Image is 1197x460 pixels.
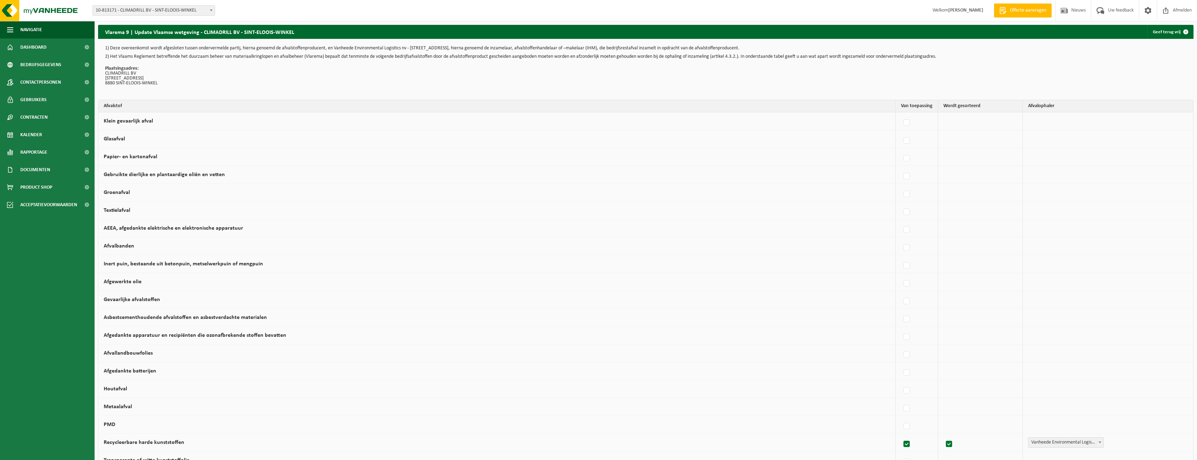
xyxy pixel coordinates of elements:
label: Gebruikte dierlijke en plantaardige oliën en vetten [104,172,225,177]
th: Wordt gesorteerd [938,100,1023,112]
label: Houtafval [104,386,127,392]
span: Dashboard [20,39,47,56]
label: Afgedankte batterijen [104,368,156,374]
h2: Vlarema 9 | Update Vlaamse wetgeving - CLIMADRILL BV - SINT-ELOOIS-WINKEL [98,25,301,39]
span: Offerte aanvragen [1008,7,1048,14]
label: Groenafval [104,190,130,195]
span: Documenten [20,161,50,179]
span: Navigatie [20,21,42,39]
label: Klein gevaarlijk afval [104,118,153,124]
p: CLIMADRILL BV [STREET_ADDRESS] 8880 SINT-ELOOIS-WINKEL [105,66,1186,86]
span: Product Shop [20,179,52,196]
span: Gebruikers [20,91,47,109]
a: Offerte aanvragen [994,4,1052,18]
a: Geef terug vrij [1147,25,1193,39]
label: Gevaarlijke afvalstoffen [104,297,160,302]
label: Textielafval [104,208,130,213]
th: Afvalstof [98,100,896,112]
span: Acceptatievoorwaarden [20,196,77,214]
label: Inert puin, bestaande uit betonpuin, metselwerkpuin of mengpuin [104,261,263,267]
span: Kalender [20,126,42,144]
th: Van toepassing [896,100,938,112]
span: Vanheede Environmental Logistics [1028,437,1104,448]
label: Afvalbanden [104,243,134,249]
span: 10-813171 - CLIMADRILL BV - SINT-ELOOIS-WINKEL [93,6,215,15]
p: 1) Deze overeenkomst wordt afgesloten tussen ondervermelde partij, hierna genoemd de afvalstoffen... [105,46,1186,51]
label: PMD [104,422,115,427]
strong: Plaatsingsadres: [105,66,139,71]
span: Vanheede Environmental Logistics [1029,438,1103,447]
label: Asbestcementhoudende afvalstoffen en asbestverdachte materialen [104,315,267,320]
span: 10-813171 - CLIMADRILL BV - SINT-ELOOIS-WINKEL [92,5,215,16]
th: Afvalophaler [1023,100,1193,112]
strong: [PERSON_NAME] [948,8,983,13]
p: 2) Het Vlaams Reglement betreffende het duurzaam beheer van materiaalkringlopen en afvalbeheer (V... [105,54,1186,59]
label: Afgedankte apparatuur en recipiënten die ozonafbrekende stoffen bevatten [104,333,286,338]
label: Papier- en kartonafval [104,154,157,160]
label: Glasafval [104,136,125,142]
label: Recycleerbare harde kunststoffen [104,440,184,445]
span: Contactpersonen [20,74,61,91]
label: Metaalafval [104,404,132,410]
span: Bedrijfsgegevens [20,56,61,74]
span: Rapportage [20,144,47,161]
label: AEEA, afgedankte elektrische en elektronische apparatuur [104,225,243,231]
span: Contracten [20,109,48,126]
label: Afvallandbouwfolies [104,350,153,356]
label: Afgewerkte olie [104,279,142,285]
